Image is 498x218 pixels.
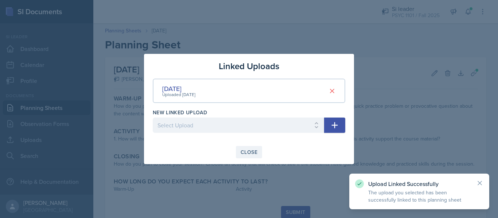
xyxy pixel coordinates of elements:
p: The upload you selected has been successfully linked to this planning sheet [368,189,470,203]
h3: Linked Uploads [219,60,279,73]
div: Uploaded [DATE] [162,91,195,98]
label: New Linked Upload [153,109,207,116]
button: Close [236,146,262,158]
p: Upload Linked Successfully [368,180,470,187]
div: Close [241,149,257,155]
div: [DATE] [162,84,195,94]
